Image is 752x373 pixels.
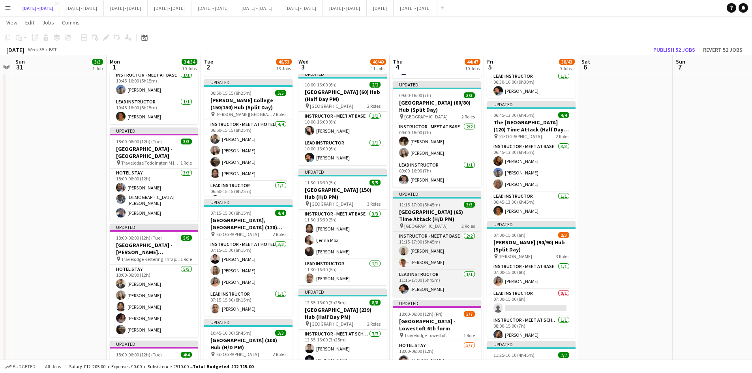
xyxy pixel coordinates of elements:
[487,58,493,65] span: Fri
[465,59,480,65] span: 44/47
[235,0,279,16] button: [DATE] - [DATE]
[279,0,323,16] button: [DATE] - [DATE]
[43,364,62,369] span: All jobs
[393,58,403,65] span: Thu
[4,362,37,371] button: Budgeted
[463,332,475,338] span: 1 Role
[404,332,447,338] span: Travelodge Lowestoft
[181,352,192,358] span: 4/4
[204,97,293,111] h3: [PERSON_NAME] College (150/150) Hub (Split Day)
[369,180,381,186] span: 5/5
[204,290,293,317] app-card-role: Lead Instructor1/107:15-15:30 (8h15m)[PERSON_NAME]
[465,66,480,71] div: 10 Jobs
[22,17,38,28] a: Edit
[273,231,286,237] span: 2 Roles
[26,47,46,52] span: Week 35
[393,208,481,223] h3: [GEOGRAPHIC_DATA] (65) Time Attack (H/D PM)
[493,112,534,118] span: 06:45-13:30 (6h45m)
[558,112,569,118] span: 4/4
[204,319,293,325] div: Updated
[399,92,431,98] span: 09:00-16:00 (7h)
[393,191,481,197] div: Updated
[110,127,198,221] app-job-card: Updated18:00-06:00 (12h) (Tue)3/3[GEOGRAPHIC_DATA] - [GEOGRAPHIC_DATA] Travelodge Toddington M1 S...
[182,59,197,65] span: 34/34
[49,47,57,52] div: BST
[499,133,542,139] span: [GEOGRAPHIC_DATA]
[42,19,54,26] span: Jobs
[121,256,180,262] span: Travelodge Kettering Thrapston
[181,235,192,241] span: 5/5
[6,19,17,26] span: View
[204,79,293,85] div: Updated
[675,62,685,71] span: 7
[393,81,481,187] app-job-card: Updated09:00-16:00 (7h)3/3[GEOGRAPHIC_DATA] (80/80) Hub (Split Day) [GEOGRAPHIC_DATA]2 RolesInstr...
[464,92,475,98] span: 3/3
[275,330,286,336] span: 3/3
[676,58,685,65] span: Sun
[59,17,83,28] a: Comms
[92,59,103,65] span: 3/3
[464,311,475,317] span: 5/7
[275,210,286,216] span: 4/4
[15,58,25,65] span: Sun
[216,111,273,117] span: [PERSON_NAME][GEOGRAPHIC_DATA]
[487,101,576,218] app-job-card: Updated06:45-13:30 (6h45m)4/4The [GEOGRAPHIC_DATA] (120) Time Attack (Half Day AM) [GEOGRAPHIC_DA...
[367,201,381,207] span: 3 Roles
[203,62,213,71] span: 2
[310,321,353,327] span: [GEOGRAPHIC_DATA]
[559,66,574,71] div: 9 Jobs
[556,253,569,259] span: 3 Roles
[276,66,291,71] div: 13 Jobs
[700,45,746,55] button: Revert 52 jobs
[558,352,569,358] span: 7/7
[204,240,293,290] app-card-role: Instructor - Meet at Hotel3/307:15-15:30 (8h15m)[PERSON_NAME][PERSON_NAME][PERSON_NAME]
[399,202,440,208] span: 11:15-17:00 (5h45m)
[210,210,251,216] span: 07:15-15:30 (8h15m)
[180,256,192,262] span: 1 Role
[193,364,253,369] span: Total Budgeted £12 715.00
[298,88,387,103] h3: [GEOGRAPHIC_DATA] (60) Hub (Half Day PM)
[110,58,120,65] span: Mon
[487,72,576,99] app-card-role: Lead Instructor1/106:30-16:00 (9h30m)[PERSON_NAME]
[393,191,481,297] app-job-card: Updated11:15-17:00 (5h45m)3/3[GEOGRAPHIC_DATA] (65) Time Attack (H/D PM) [GEOGRAPHIC_DATA]2 Roles...
[298,71,387,165] app-job-card: Updated10:00-16:00 (6h)2/2[GEOGRAPHIC_DATA] (60) Hub (Half Day PM) [GEOGRAPHIC_DATA]2 RolesInstru...
[580,62,590,71] span: 6
[92,66,103,71] div: 1 Job
[487,221,576,338] app-job-card: Updated07:00-15:00 (8h)2/3[PERSON_NAME] (90/90) Hub (Split Day) [PERSON_NAME]3 RolesInstructor - ...
[305,180,337,186] span: 11:30-16:30 (5h)
[110,127,198,134] div: Updated
[6,46,24,54] div: [DATE]
[275,90,286,96] span: 5/5
[204,217,293,231] h3: [GEOGRAPHIC_DATA], [GEOGRAPHIC_DATA] (120) Hub
[558,232,569,238] span: 2/3
[216,351,259,357] span: [GEOGRAPHIC_DATA]
[204,199,293,316] app-job-card: Updated07:15-15:30 (8h15m)4/4[GEOGRAPHIC_DATA], [GEOGRAPHIC_DATA] (120) Hub [GEOGRAPHIC_DATA]2 Ro...
[110,169,198,221] app-card-role: Hotel Stay3/318:00-06:00 (12h)[PERSON_NAME][DEMOGRAPHIC_DATA][PERSON_NAME][PERSON_NAME]
[487,221,576,227] div: Updated
[110,224,198,337] app-job-card: Updated18:00-06:00 (12h) (Tue)5/5[GEOGRAPHIC_DATA] - [PERSON_NAME][GEOGRAPHIC_DATA] Travelodge Ke...
[104,0,148,16] button: [DATE] - [DATE]
[369,300,381,306] span: 8/8
[62,19,80,26] span: Comms
[204,337,293,351] h3: [GEOGRAPHIC_DATA] (100) Hub (H/D PM)
[487,142,576,192] app-card-role: Instructor - Meet at Base3/306:45-13:30 (6h45m)[PERSON_NAME][PERSON_NAME][PERSON_NAME]
[110,358,198,373] h3: [GEOGRAPHIC_DATA] - [GEOGRAPHIC_DATA], [GEOGRAPHIC_DATA]
[367,103,381,109] span: 2 Roles
[297,62,309,71] span: 3
[461,114,475,120] span: 2 Roles
[3,17,21,28] a: View
[392,62,403,71] span: 4
[298,169,387,285] app-job-card: Updated11:30-16:30 (5h)5/5[GEOGRAPHIC_DATA] (150) Hub (H/D PM) [GEOGRAPHIC_DATA]3 RolesInstructor...
[204,199,293,205] div: Updated
[486,62,493,71] span: 5
[298,210,387,259] app-card-role: Instructor - Meet at Base3/311:30-16:30 (5h)[PERSON_NAME]Ijenna Mba[PERSON_NAME]
[110,30,198,124] app-job-card: Updated10:45-16:00 (5h15m)2/2Epping St [PERSON_NAME] (70 STAFF) Hub (Half Day PM) Epping St [PERS...
[110,242,198,256] h3: [GEOGRAPHIC_DATA] - [PERSON_NAME][GEOGRAPHIC_DATA]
